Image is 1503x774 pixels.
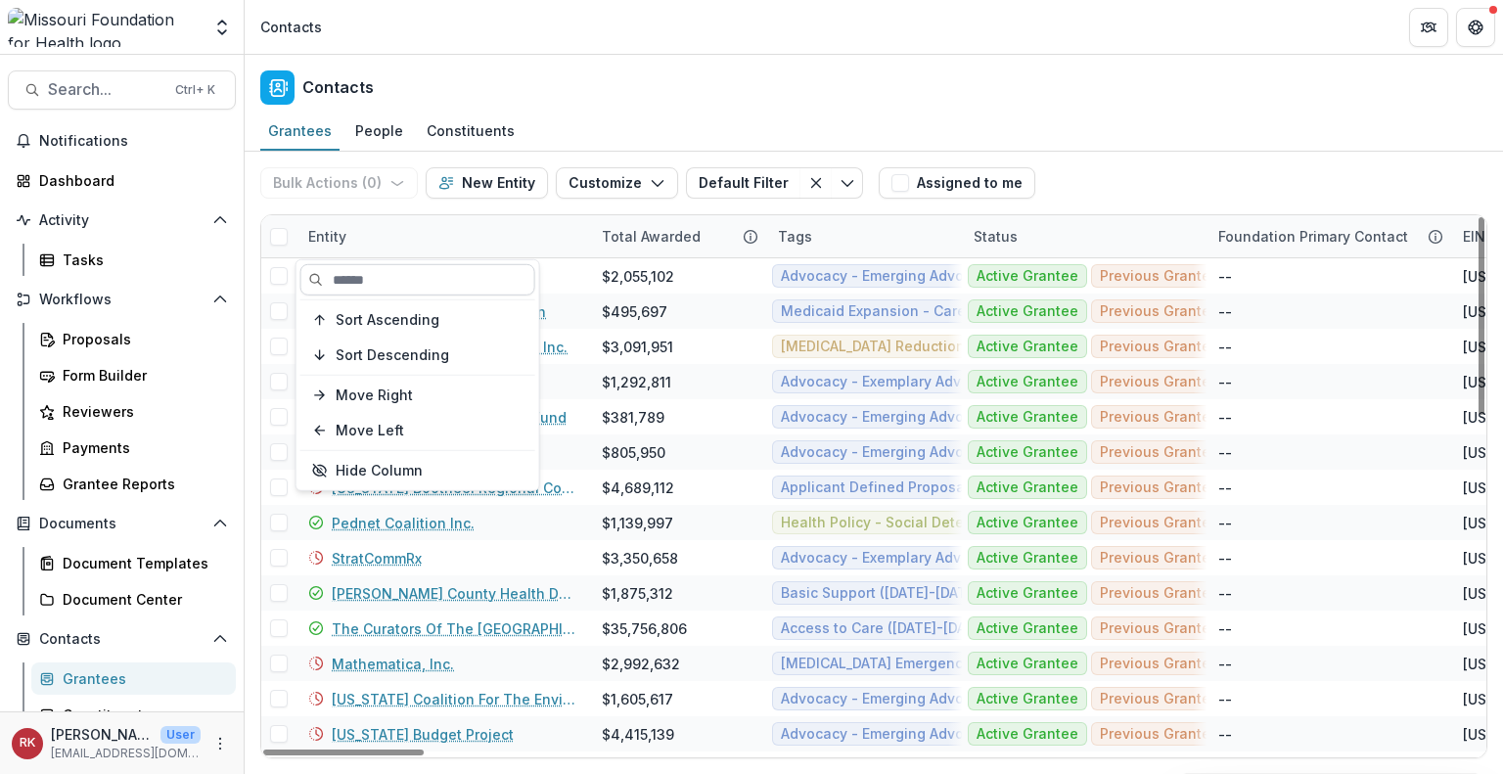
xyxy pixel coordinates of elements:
[31,662,236,695] a: Grantees
[39,516,205,532] span: Documents
[781,409,1111,426] span: Advocacy - Emerging Advocates ([DATE]-[DATE])
[766,215,962,257] div: Tags
[260,17,322,37] div: Contacts
[171,79,219,101] div: Ctrl + K
[781,656,1058,672] span: [MEDICAL_DATA] Emergency Fund (2020)
[332,618,578,639] a: The Curators Of The [GEOGRAPHIC_DATA][US_STATE]
[977,268,1078,285] span: Active Grantee
[347,116,411,145] div: People
[336,311,439,328] span: Sort Ascending
[63,474,220,494] div: Grantee Reports
[426,167,548,199] button: New Entity
[332,689,578,709] a: [US_STATE] Coalition For The Environment Foundation
[48,80,163,99] span: Search...
[977,303,1078,320] span: Active Grantee
[781,726,1111,743] span: Advocacy - Emerging Advocates ([DATE]-[DATE])
[602,478,674,498] div: $4,689,112
[1100,268,1219,285] span: Previous Grantee
[781,550,1116,567] span: Advocacy - Exemplary Advocates ([DATE]-[DATE])
[8,125,236,157] button: Notifications
[302,78,374,97] h2: Contacts
[51,745,201,762] p: [EMAIL_ADDRESS][DOMAIN_NAME]
[63,329,220,349] div: Proposals
[1100,409,1219,426] span: Previous Grantee
[260,113,340,151] a: Grantees
[781,515,1091,531] span: Health Policy - Social Determinants of Health
[977,550,1078,567] span: Active Grantee
[8,8,201,47] img: Missouri Foundation for Health logo
[781,268,1111,285] span: Advocacy - Emerging Advocates ([DATE]-[DATE])
[590,226,712,247] div: Total Awarded
[300,380,535,411] button: Move Right
[8,164,236,197] a: Dashboard
[1207,226,1420,247] div: Foundation Primary Contact
[332,513,475,533] a: Pednet Coalition Inc.
[832,167,863,199] button: Toggle menu
[1100,726,1219,743] span: Previous Grantee
[31,432,236,464] a: Payments
[602,618,687,639] div: $35,756,806
[1218,654,1232,674] div: --
[332,548,422,569] a: StratCommRx
[31,583,236,615] a: Document Center
[1100,374,1219,390] span: Previous Grantee
[977,691,1078,707] span: Active Grantee
[300,415,535,446] button: Move Left
[556,167,678,199] button: Customize
[39,212,205,229] span: Activity
[347,113,411,151] a: People
[800,167,832,199] button: Clear filter
[1100,620,1219,637] span: Previous Grantee
[977,656,1078,672] span: Active Grantee
[300,304,535,336] button: Sort Ascending
[332,583,578,604] a: [PERSON_NAME] County Health Department
[1100,479,1219,496] span: Previous Grantee
[8,70,236,110] button: Search...
[8,623,236,655] button: Open Contacts
[63,401,220,422] div: Reviewers
[1100,656,1219,672] span: Previous Grantee
[63,668,220,689] div: Grantees
[1218,337,1232,357] div: --
[1218,478,1232,498] div: --
[20,737,35,750] div: Renee Klann
[781,303,1196,320] span: Medicaid Expansion - Care Delivery Systems ([DATE]-[DATE])
[31,468,236,500] a: Grantee Reports
[296,226,358,247] div: Entity
[208,8,236,47] button: Open entity switcher
[8,284,236,315] button: Open Workflows
[1218,442,1232,463] div: --
[31,547,236,579] a: Document Templates
[1207,215,1451,257] div: Foundation Primary Contact
[296,215,590,257] div: Entity
[977,515,1078,531] span: Active Grantee
[39,133,228,150] span: Notifications
[977,339,1078,355] span: Active Grantee
[300,340,535,371] button: Sort Descending
[602,689,673,709] div: $1,605,617
[1218,618,1232,639] div: --
[962,215,1207,257] div: Status
[977,585,1078,602] span: Active Grantee
[8,508,236,539] button: Open Documents
[160,726,201,744] p: User
[977,374,1078,390] span: Active Grantee
[1451,226,1497,247] div: EIN
[63,250,220,270] div: Tasks
[31,699,236,731] a: Constituents
[962,226,1029,247] div: Status
[781,339,1163,355] span: [MEDICAL_DATA] Reduction Initiative - Capacity Building
[208,732,232,755] button: More
[977,620,1078,637] span: Active Grantee
[8,205,236,236] button: Open Activity
[879,167,1035,199] button: Assigned to me
[602,583,673,604] div: $1,875,312
[602,654,680,674] div: $2,992,632
[602,337,673,357] div: $3,091,951
[1100,585,1219,602] span: Previous Grantee
[1218,724,1232,745] div: --
[1100,339,1219,355] span: Previous Grantee
[977,444,1078,461] span: Active Grantee
[1218,583,1232,604] div: --
[39,170,220,191] div: Dashboard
